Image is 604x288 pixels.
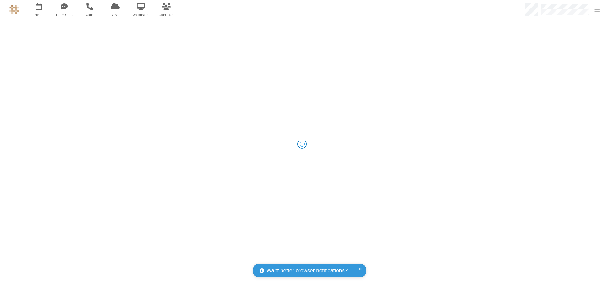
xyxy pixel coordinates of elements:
span: Contacts [154,12,178,18]
span: Drive [103,12,127,18]
img: QA Selenium DO NOT DELETE OR CHANGE [9,5,19,14]
span: Want better browser notifications? [266,267,348,275]
span: Meet [27,12,51,18]
span: Webinars [129,12,153,18]
span: Calls [78,12,102,18]
span: Team Chat [53,12,76,18]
